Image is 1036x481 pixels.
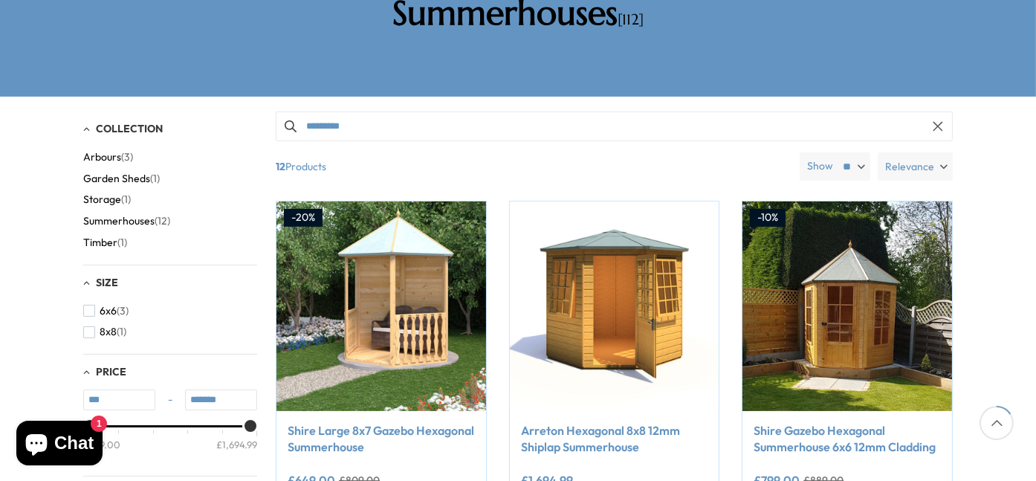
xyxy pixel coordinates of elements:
[96,276,118,289] span: Size
[83,300,129,322] button: 6x6
[83,215,155,227] span: Summerhouses
[100,326,117,338] span: 8x8
[150,172,160,185] span: (1)
[284,209,323,227] div: -20%
[521,422,708,456] a: Arreton Hexagonal 8x8 12mm Shiplap Summerhouse
[276,112,953,141] input: Search products
[750,209,786,227] div: -10%
[618,10,644,29] span: [112]
[121,151,133,164] span: (3)
[96,365,126,378] span: Price
[807,159,833,174] label: Show
[83,425,257,465] div: Price
[83,321,126,343] button: 8x8
[83,172,150,185] span: Garden Sheds
[83,151,121,164] span: Arbours
[96,122,163,135] span: Collection
[83,232,127,254] button: Timber (1)
[83,210,170,232] button: Summerhouses (12)
[276,152,285,181] b: 12
[12,421,107,469] inbox-online-store-chat: Shopify online store chat
[754,422,941,456] a: Shire Gazebo Hexagonal Summerhouse 6x6 12mm Cladding
[100,305,117,317] span: 6x6
[83,236,117,249] span: Timber
[878,152,953,181] label: Relevance
[83,189,131,210] button: Storage (1)
[83,193,121,206] span: Storage
[121,193,131,206] span: (1)
[117,326,126,338] span: (1)
[117,305,129,317] span: (3)
[185,390,257,410] input: Max value
[155,393,185,407] span: -
[288,422,475,456] a: Shire Large 8x7 Gazebo Hexagonal Summerhouse
[155,215,170,227] span: (12)
[83,168,160,190] button: Garden Sheds (1)
[83,390,155,410] input: Min value
[742,201,952,411] img: Shire Gazebo Hexagonal Summerhouse 6x6 12mm Cladding - Best Shed
[83,146,133,168] button: Arbours (3)
[117,236,127,249] span: (1)
[216,438,257,451] div: £1,694.99
[885,152,934,181] span: Relevance
[270,152,794,181] span: Products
